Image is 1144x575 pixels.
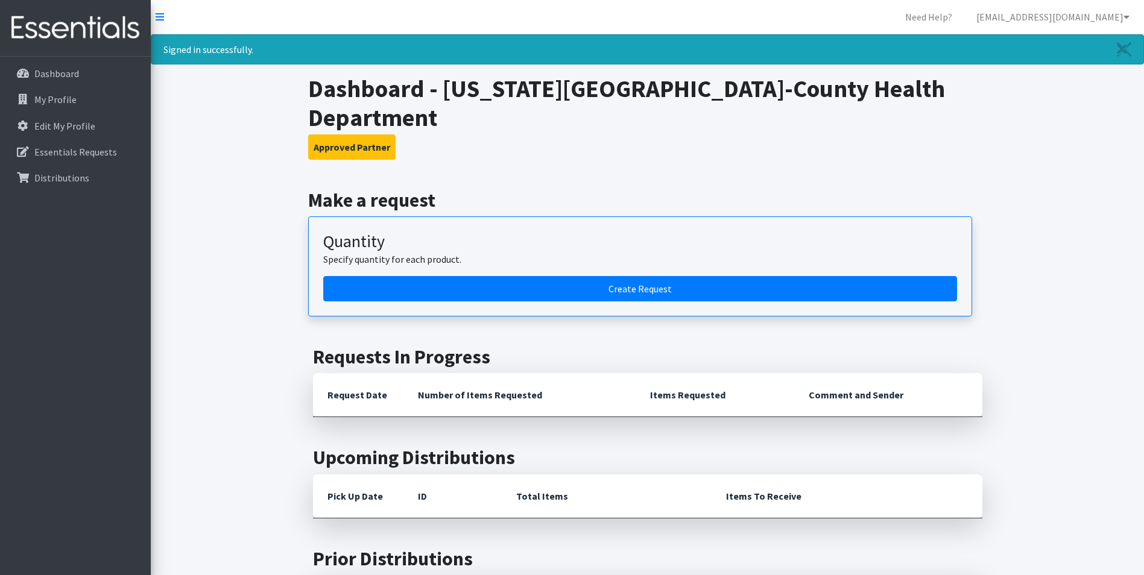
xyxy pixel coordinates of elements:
[34,68,79,80] p: Dashboard
[34,120,95,132] p: Edit My Profile
[308,74,987,132] h1: Dashboard - [US_STATE][GEOGRAPHIC_DATA]-County Health Department
[794,373,982,417] th: Comment and Sender
[323,231,957,252] h3: Quantity
[323,252,957,266] p: Specify quantity for each product.
[313,373,403,417] th: Request Date
[323,276,957,301] a: Create a request by quantity
[313,474,403,518] th: Pick Up Date
[5,8,146,48] img: HumanEssentials
[502,474,712,518] th: Total Items
[313,547,982,570] h2: Prior Distributions
[403,474,502,518] th: ID
[896,5,962,29] a: Need Help?
[34,146,117,158] p: Essentials Requests
[313,446,982,469] h2: Upcoming Distributions
[5,140,146,164] a: Essentials Requests
[636,373,794,417] th: Items Requested
[151,34,1144,64] div: Signed in successfully.
[5,87,146,112] a: My Profile
[5,61,146,86] a: Dashboard
[967,5,1139,29] a: [EMAIL_ADDRESS][DOMAIN_NAME]
[313,345,982,368] h2: Requests In Progress
[5,114,146,138] a: Edit My Profile
[1105,35,1143,64] a: Close
[308,134,396,160] button: Approved Partner
[403,373,636,417] th: Number of Items Requested
[34,93,77,105] p: My Profile
[34,172,89,184] p: Distributions
[5,166,146,190] a: Distributions
[308,189,987,212] h2: Make a request
[712,474,982,518] th: Items To Receive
